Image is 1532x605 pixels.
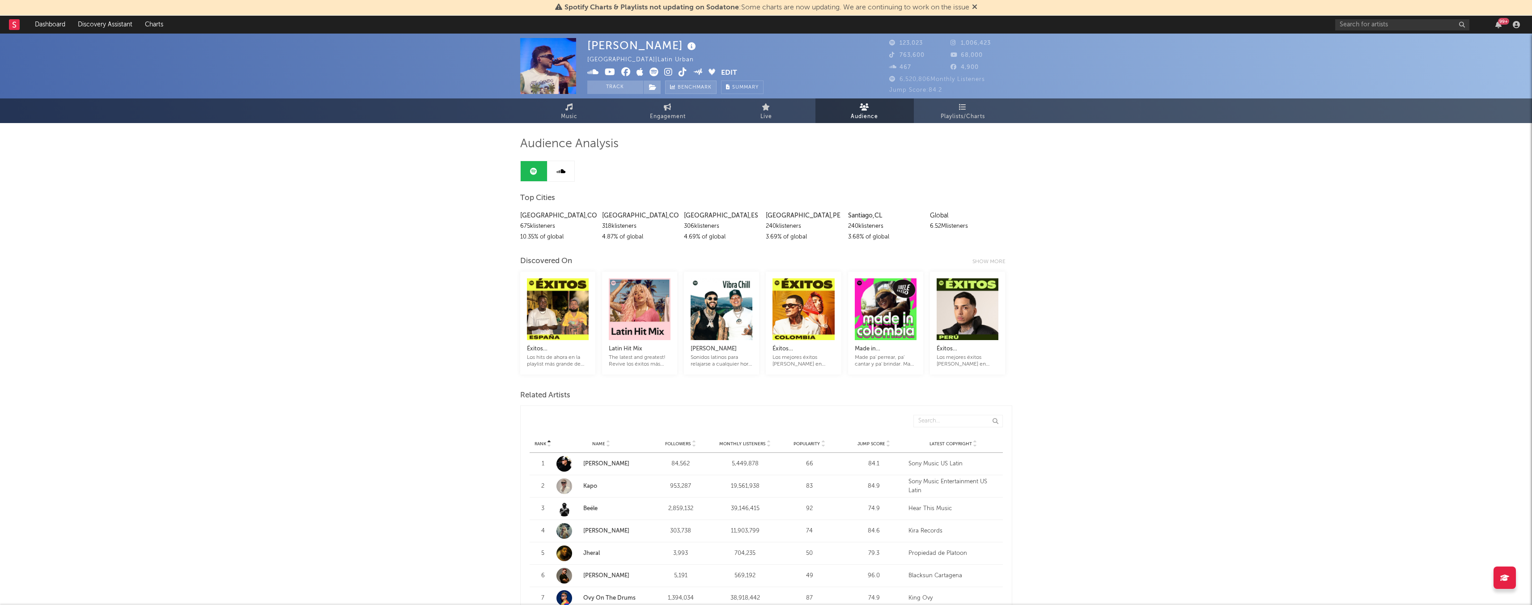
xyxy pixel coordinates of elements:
div: [PERSON_NAME] [691,344,752,354]
a: Éxitos [GEOGRAPHIC_DATA]Los mejores éxitos [PERSON_NAME] en [GEOGRAPHIC_DATA]. Foto: Kapo, [PERSO... [772,335,834,368]
span: Music [561,111,577,122]
div: 5,191 [651,571,711,580]
div: 318k listeners [602,221,677,232]
div: 569,192 [715,571,775,580]
span: Rank [535,441,546,447]
div: 84.9 [844,482,904,491]
div: Sony Music US Latin [908,460,998,469]
div: [PERSON_NAME] [587,38,698,53]
a: [PERSON_NAME] [556,456,646,472]
a: Ovy On The Drums [583,595,636,601]
span: Summary [732,85,759,90]
a: Discovery Assistant [72,16,139,34]
div: 6.52M listeners [930,221,1005,232]
span: 6,520,806 Monthly Listeners [889,77,985,82]
div: Los mejores éxitos [PERSON_NAME] en [GEOGRAPHIC_DATA]. Foto: Young Cister [937,354,998,368]
div: 39,146,415 [715,504,775,513]
div: 6 [534,571,552,580]
div: Éxitos [GEOGRAPHIC_DATA] [772,344,834,354]
div: 240k listeners [766,221,841,232]
button: 99+ [1495,21,1502,28]
span: Top Cities [520,193,555,204]
div: Latin Hit Mix [609,344,671,354]
a: Dashboard [29,16,72,34]
span: Followers [665,441,691,447]
div: 1,394,034 [651,594,711,603]
span: Dismiss [972,4,977,11]
div: 3,993 [651,549,711,558]
div: 4.69 % of global [684,232,759,243]
a: [PERSON_NAME] [583,461,629,467]
div: 303,738 [651,527,711,536]
span: Engagement [650,111,686,122]
div: The latest and greatest! Revive los éxitos más recientes aquí. [609,354,671,368]
span: Audience [851,111,878,122]
a: Kapo [556,478,646,494]
span: 1,006,423 [951,40,991,46]
div: 3 [534,504,552,513]
input: Search for artists [1335,19,1469,30]
span: Jump Score [857,441,885,447]
a: [PERSON_NAME] [556,523,646,539]
a: Latin Hit MixThe latest and greatest! Revive los éxitos más recientes aquí. [609,335,671,368]
div: 38,918,442 [715,594,775,603]
span: : Some charts are now updating. We are continuing to work on the issue [564,4,969,11]
div: 10.35 % of global [520,232,595,243]
div: 675k listeners [520,221,595,232]
div: 84,562 [651,460,711,469]
div: 5,449,878 [715,460,775,469]
div: 79.3 [844,549,904,558]
div: 7 [534,594,552,603]
div: 3.68 % of global [848,232,923,243]
div: Propiedad de Platoon [908,549,998,558]
div: 240k listeners [848,221,923,232]
span: Live [760,111,772,122]
div: 99 + [1498,18,1509,25]
div: [GEOGRAPHIC_DATA] , CO [520,210,595,221]
div: 4.87 % of global [602,232,677,243]
span: Jump Score: 84.2 [889,87,942,93]
div: 87 [780,594,840,603]
div: 92 [780,504,840,513]
a: Made in [GEOGRAPHIC_DATA]Made pa' perrear, pa' cantar y pa' brindar. Made pa' acá y pa' allá. Mad... [855,335,917,368]
input: Search... [913,415,1003,427]
div: Sony Music Entertainment US Latin [908,477,998,495]
div: [GEOGRAPHIC_DATA] | Latin Urban [587,55,704,65]
span: 4,900 [951,64,979,70]
button: Summary [721,81,764,94]
div: Discovered On [520,256,572,267]
div: 2,859,132 [651,504,711,513]
a: Kapo [583,483,597,489]
span: 763,600 [889,52,925,58]
div: Éxitos [GEOGRAPHIC_DATA] [937,344,998,354]
div: 953,287 [651,482,711,491]
div: 19,561,938 [715,482,775,491]
div: Santiago , CL [848,210,923,221]
div: 306k listeners [684,221,759,232]
div: 704,235 [715,549,775,558]
div: Los mejores éxitos [PERSON_NAME] en [GEOGRAPHIC_DATA]. Foto: Kapo, [PERSON_NAME] [772,354,834,368]
div: Kira Records [908,527,998,536]
button: Edit [721,68,737,79]
a: Éxitos [GEOGRAPHIC_DATA]Los mejores éxitos [PERSON_NAME] en [GEOGRAPHIC_DATA]. Foto: Young Cister [937,335,998,368]
div: 84.6 [844,527,904,536]
a: [PERSON_NAME] [583,528,629,534]
a: Live [717,98,815,123]
div: 49 [780,571,840,580]
span: 68,000 [951,52,983,58]
div: Show more [972,256,1012,267]
div: Made in [GEOGRAPHIC_DATA] [855,344,917,354]
a: Charts [139,16,170,34]
div: 1 [534,460,552,469]
div: 66 [780,460,840,469]
div: 5 [534,549,552,558]
div: 83 [780,482,840,491]
div: Los hits de ahora en la playlist más grande de [GEOGRAPHIC_DATA]. Feat. [PERSON_NAME] [527,354,589,368]
span: Playlists/Charts [941,111,985,122]
div: [GEOGRAPHIC_DATA] , PE [766,210,841,221]
div: 96.0 [844,571,904,580]
span: Popularity [794,441,820,447]
div: 74.9 [844,504,904,513]
span: 123,023 [889,40,923,46]
div: 74 [780,527,840,536]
